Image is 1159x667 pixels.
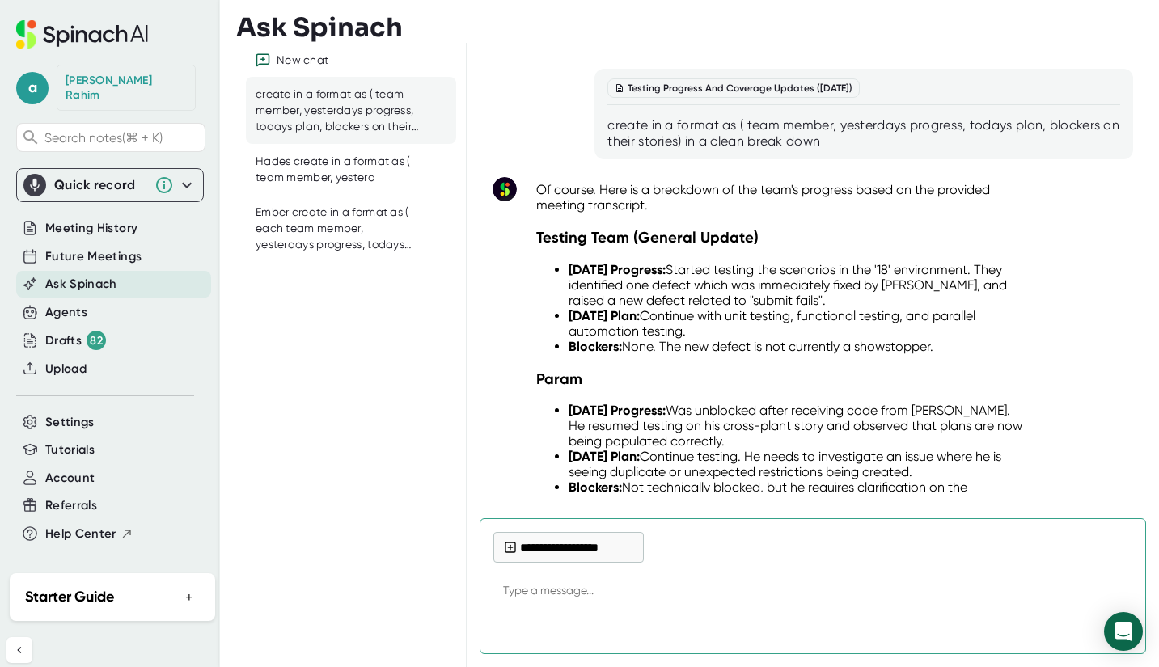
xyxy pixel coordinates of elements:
[45,303,87,322] button: Agents
[536,369,582,388] strong: Param
[569,403,666,418] strong: [DATE] Progress:
[569,339,1024,354] li: None. The new defect is not currently a showstopper.
[45,469,95,488] button: Account
[1104,612,1143,651] div: Open Intercom Messenger
[569,262,666,277] strong: [DATE] Progress:
[569,339,622,354] strong: Blockers:
[45,219,137,238] button: Meeting History
[45,275,117,293] button: Ask Spinach
[236,12,403,43] h3: Ask Spinach
[569,449,1024,479] li: Continue testing. He needs to investigate an issue where he is seeing duplicate or unexpected res...
[569,308,1024,339] li: Continue with unit testing, functional testing, and parallel automation testing.
[6,637,32,663] button: Collapse sidebar
[44,130,201,146] span: Search notes (⌘ + K)
[256,87,422,134] div: create in a format as ( team member, yesterdays progress, todays plan, blockers on their stories)...
[45,360,87,378] button: Upload
[569,308,640,323] strong: [DATE] Plan:
[25,586,114,608] h2: Starter Guide
[256,154,422,185] div: Hades create in a format as ( team member, yesterd
[1103,611,1132,640] div: Send message
[45,247,142,266] button: Future Meetings
[277,53,328,68] div: New chat
[607,78,860,98] div: Testing Progress And Coverage Updates ([DATE])
[569,403,1024,449] li: Was unblocked after receiving code from [PERSON_NAME]. He resumed testing on his cross-plant stor...
[87,331,106,350] div: 82
[45,413,95,432] button: Settings
[569,262,1024,308] li: Started testing the scenarios in the '18' environment. They identified one defect which was immed...
[536,182,1024,213] p: Of course. Here is a breakdown of the team's progress based on the provided meeting transcript.
[66,74,187,102] div: Abdul Rahim
[45,331,106,350] div: Drafts
[23,169,197,201] div: Quick record
[45,525,116,543] span: Help Center
[179,585,200,609] button: +
[569,449,640,464] strong: [DATE] Plan:
[569,479,622,495] strong: Blockers:
[536,228,759,247] strong: Testing Team (General Update)
[569,479,1024,510] li: Not technically blocked, but he requires clarification on the expected behavior of restriction cr...
[256,205,422,252] div: Ember create in a format as ( each team member, yesterdays progress, todays plan, blockers on the...
[45,441,95,459] button: Tutorials
[16,72,49,104] span: a
[607,117,1120,150] div: create in a format as ( team member, yesterdays progress, todays plan, blockers on their stories)...
[45,331,106,350] button: Drafts 82
[54,177,146,193] div: Quick record
[45,496,97,515] button: Referrals
[45,525,133,543] button: Help Center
